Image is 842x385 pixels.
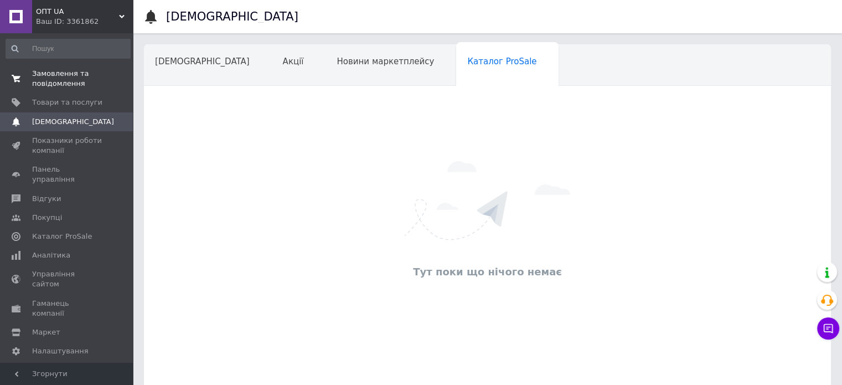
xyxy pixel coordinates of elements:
span: Акції [283,57,304,66]
button: Чат з покупцем [817,317,839,340]
div: Тут поки що нічого немає [149,265,825,279]
span: Маркет [32,327,60,337]
span: Новини маркетплейсу [337,57,434,66]
span: ОПТ UA [36,7,119,17]
span: [DEMOGRAPHIC_DATA] [32,117,114,127]
span: Панель управління [32,165,102,184]
span: Аналітика [32,250,70,260]
input: Пошук [6,39,131,59]
span: Каталог ProSale [467,57,536,66]
span: Показники роботи компанії [32,136,102,156]
span: Управління сайтом [32,269,102,289]
span: Замовлення та повідомлення [32,69,102,89]
span: Гаманець компанії [32,299,102,319]
span: Налаштування [32,346,89,356]
span: Покупці [32,213,62,223]
span: Товари та послуги [32,97,102,107]
span: Каталог ProSale [32,232,92,242]
h1: [DEMOGRAPHIC_DATA] [166,10,298,23]
div: Ваш ID: 3361862 [36,17,133,27]
span: [DEMOGRAPHIC_DATA] [155,57,250,66]
span: Відгуки [32,194,61,204]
